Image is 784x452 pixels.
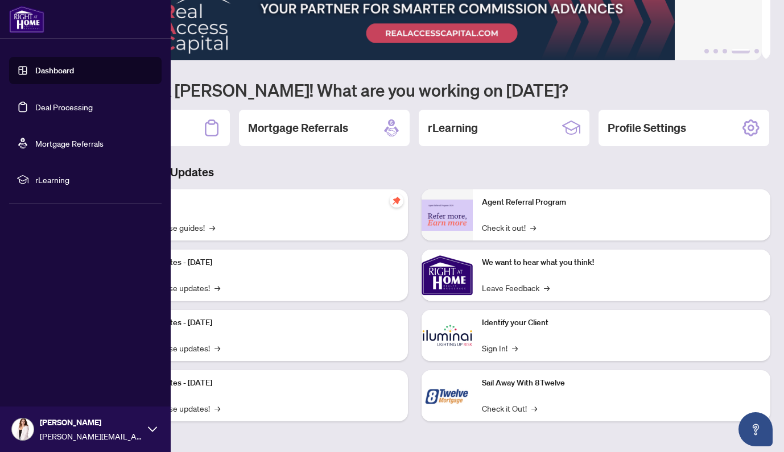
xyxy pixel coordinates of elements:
a: Mortgage Referrals [35,138,104,148]
h3: Brokerage & Industry Updates [59,164,770,180]
img: Sail Away With 8Twelve [422,370,473,421]
span: → [214,342,220,354]
span: → [512,342,518,354]
a: Leave Feedback→ [482,281,550,294]
span: [PERSON_NAME][EMAIL_ADDRESS][DOMAIN_NAME] [40,430,142,442]
span: [PERSON_NAME] [40,416,142,429]
button: 4 [732,49,750,53]
p: Platform Updates - [DATE] [119,317,399,329]
span: → [209,221,215,234]
span: → [530,221,536,234]
a: Sign In!→ [482,342,518,354]
span: → [214,402,220,414]
p: Identify your Client [482,317,761,329]
p: Agent Referral Program [482,196,761,209]
img: Agent Referral Program [422,200,473,231]
p: Self-Help [119,196,399,209]
a: Check it out!→ [482,221,536,234]
button: 2 [713,49,718,53]
p: We want to hear what you think! [482,256,761,269]
img: Profile Icon [12,418,34,440]
button: 5 [754,49,759,53]
a: Check it Out!→ [482,402,537,414]
h2: Mortgage Referrals [248,120,348,136]
img: Identify your Client [422,310,473,361]
a: Dashboard [35,65,74,76]
h2: Profile Settings [608,120,686,136]
button: 3 [723,49,727,53]
span: → [214,281,220,294]
p: Platform Updates - [DATE] [119,377,399,389]
a: Deal Processing [35,102,93,112]
h1: Welcome back [PERSON_NAME]! What are you working on [DATE]? [59,79,770,101]
span: → [531,402,537,414]
span: rLearning [35,173,154,186]
button: Open asap [738,412,773,446]
img: logo [9,6,44,33]
span: pushpin [390,194,403,208]
img: We want to hear what you think! [422,250,473,301]
button: 1 [704,49,709,53]
p: Sail Away With 8Twelve [482,377,761,389]
span: → [544,281,550,294]
h2: rLearning [428,120,478,136]
p: Platform Updates - [DATE] [119,256,399,269]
